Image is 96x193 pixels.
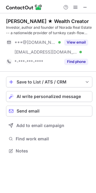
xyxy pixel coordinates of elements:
[17,80,82,84] div: Save to List / ATS / CRM
[6,106,92,116] button: Send email
[64,39,88,45] button: Reveal Button
[14,40,56,45] span: ***@[DOMAIN_NAME]
[16,136,90,142] span: Find work email
[6,91,92,102] button: AI write personalized message
[17,94,81,99] span: AI write personalized message
[6,147,92,155] button: Notes
[6,25,92,36] div: Investor, author and founder of Norada Real Estate -- a nationwide provider of turnkey cash-flow ...
[64,59,88,65] button: Reveal Button
[16,148,90,154] span: Notes
[14,49,77,55] span: [EMAIL_ADDRESS][DOMAIN_NAME]
[6,135,92,143] button: Find work email
[17,109,40,113] span: Send email
[6,77,92,87] button: save-profile-one-click
[16,123,64,128] span: Add to email campaign
[6,4,42,11] img: ContactOut v5.3.10
[6,18,89,24] div: [PERSON_NAME] ★ Wealth Creator
[6,120,92,131] button: Add to email campaign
